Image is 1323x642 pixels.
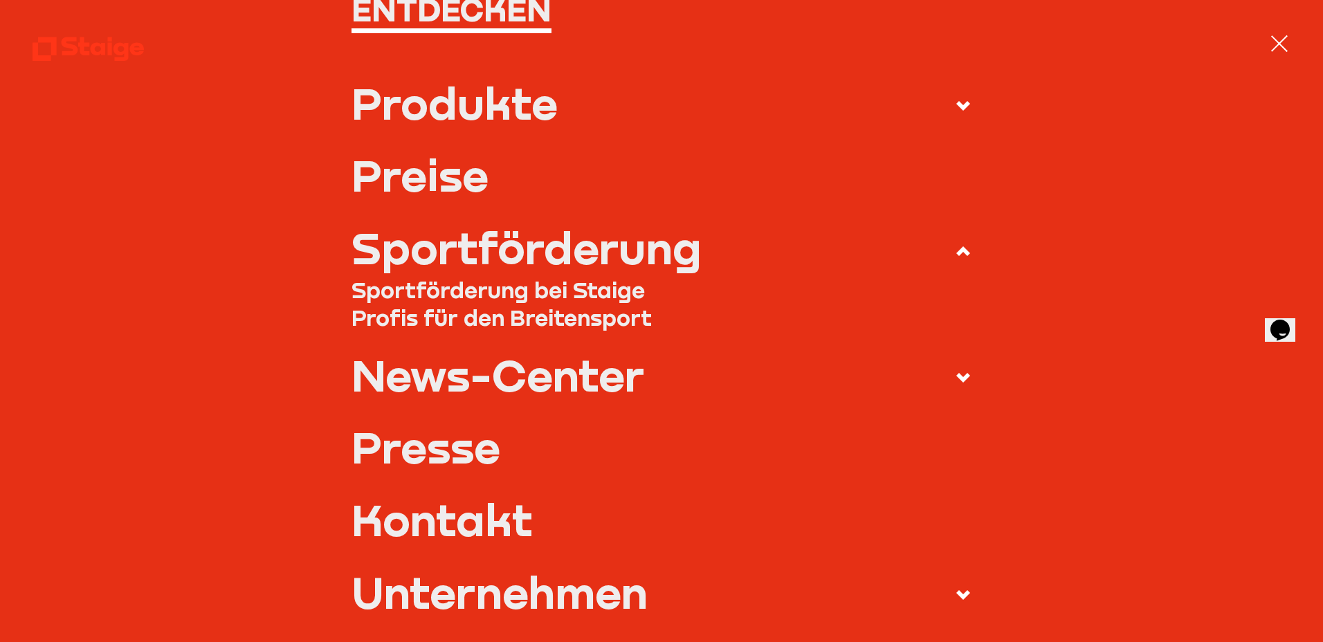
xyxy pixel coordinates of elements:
[352,153,972,196] a: Preise
[352,425,972,468] a: Presse
[352,353,644,396] div: News-Center
[352,276,972,303] a: Sportförderung bei Staige
[352,304,972,331] a: Profis für den Breitensport
[1265,300,1309,342] iframe: chat widget
[352,497,972,541] a: Kontakt
[352,81,558,125] div: Produkte
[352,570,648,614] div: Unternehmen
[352,226,702,269] div: Sportförderung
